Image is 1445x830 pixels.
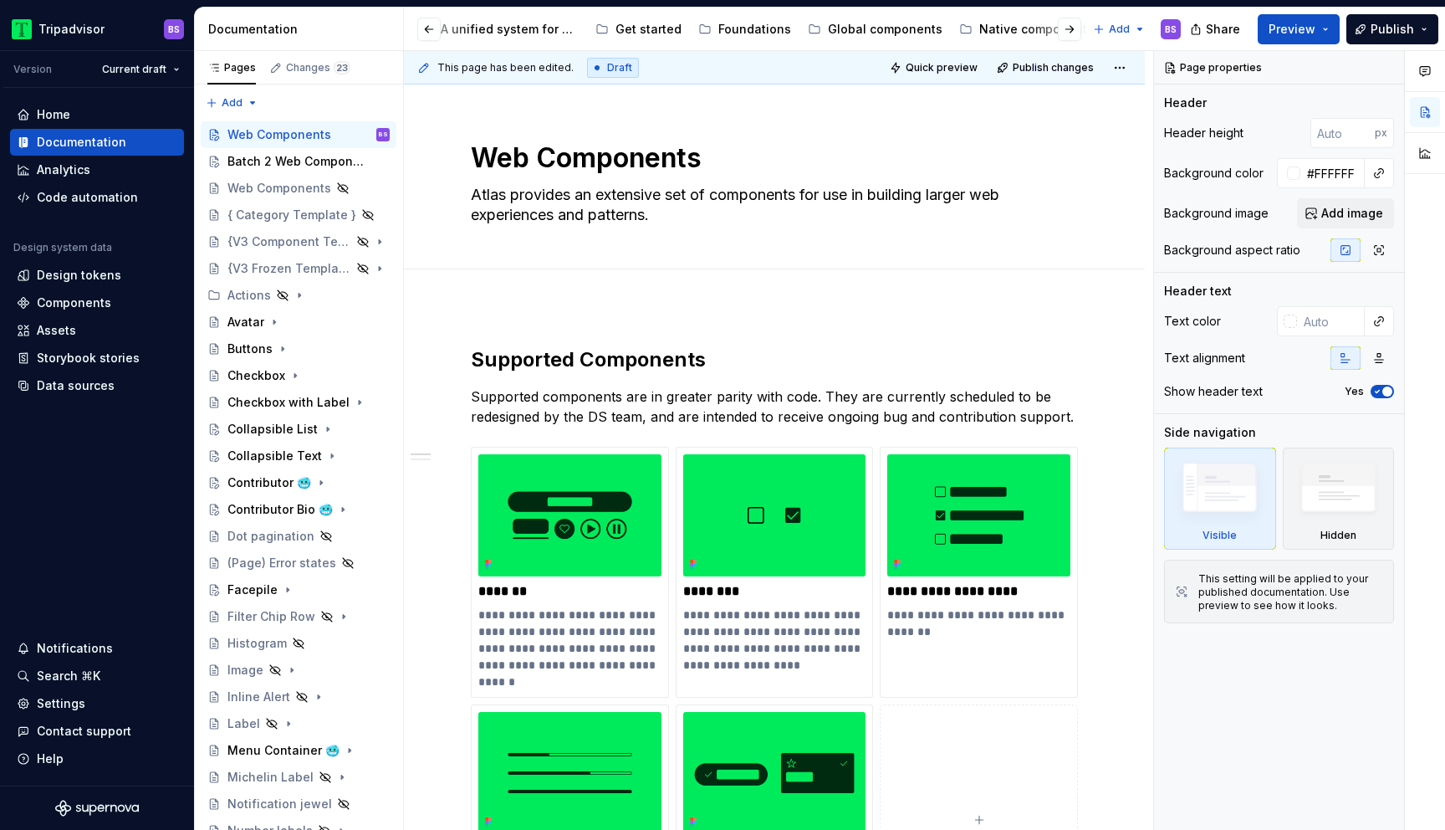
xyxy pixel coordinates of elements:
[1164,95,1207,111] div: Header
[55,800,139,817] a: Supernova Logo
[102,63,166,76] span: Current draft
[37,161,90,178] div: Analytics
[201,202,396,228] a: { Category Template }
[13,63,52,76] div: Version
[1164,448,1276,550] div: Visible
[589,16,688,43] a: Get started
[201,737,396,764] a: Menu Container 🥶
[1310,118,1375,148] input: Auto
[227,689,290,705] div: Inline Alert
[1013,61,1094,74] span: Publish changes
[37,695,85,712] div: Settings
[201,362,396,389] a: Checkbox
[227,260,351,277] div: {V3 Frozen Template}
[201,91,263,115] button: Add
[286,61,350,74] div: Changes
[10,262,184,289] a: Design tokens
[201,389,396,416] a: Checkbox with Label
[227,582,278,598] div: Facepile
[10,345,184,371] a: Storybook stories
[227,421,318,438] div: Collapsible List
[227,769,314,786] div: Michelin Label
[13,241,112,254] div: Design system data
[1269,21,1315,38] span: Preview
[437,61,574,74] span: This page has been edited.
[12,19,32,39] img: 0ed0e8b8-9446-497d-bad0-376821b19aa5.png
[1297,306,1365,336] input: Auto
[10,156,184,183] a: Analytics
[828,21,942,38] div: Global components
[1164,283,1232,300] div: Header text
[201,496,396,523] a: Contributor Bio 🥶
[379,126,388,143] div: BS
[1164,383,1263,400] div: Show header text
[1375,126,1387,140] p: px
[201,630,396,657] a: Histogram
[992,56,1101,79] button: Publish changes
[1297,198,1394,228] button: Add image
[222,96,243,110] span: Add
[201,657,396,684] a: Image
[887,454,1070,576] img: 2a8ac04b-68e6-48b9-ace1-8299becfcffd.png
[227,501,333,518] div: Contributor Bio 🥶
[227,635,287,652] div: Histogram
[227,742,340,759] div: Menu Container 🥶
[3,11,191,47] button: TripadvisorBS
[1164,424,1256,441] div: Side navigation
[1109,23,1130,36] span: Add
[201,764,396,791] a: Michelin Label
[168,23,180,36] div: BS
[1320,529,1356,542] div: Hidden
[1198,572,1383,612] div: This setting will be applied to your published documentation. Use preview to see how it looks.
[1300,158,1365,188] input: Auto
[692,16,798,43] a: Foundations
[1164,165,1264,182] div: Background color
[801,16,949,43] a: Global components
[201,443,396,469] a: Collapsible Text
[37,106,70,123] div: Home
[227,555,336,571] div: (Page) Error states
[37,295,111,311] div: Components
[227,448,322,464] div: Collapsible Text
[37,668,100,684] div: Search ⌘K
[227,287,271,304] div: Actions
[37,267,121,284] div: Design tokens
[201,282,396,309] div: Actions
[1164,242,1300,259] div: Background aspect ratio
[201,523,396,550] a: Dot pagination
[201,309,396,336] a: Avatar
[10,372,184,399] a: Data sources
[1165,23,1177,36] div: BS
[208,21,396,38] div: Documentation
[607,61,632,74] span: Draft
[201,121,396,148] a: Web ComponentsBS
[10,690,184,717] a: Settings
[334,61,350,74] span: 23
[979,21,1094,38] div: Native components
[201,469,396,496] a: Contributor 🥶
[227,207,356,223] div: { Category Template }
[1202,529,1237,542] div: Visible
[37,189,138,206] div: Code automation
[441,21,579,38] div: A unified system for every journey.
[201,710,396,737] a: Label
[414,16,585,43] a: A unified system for every journey.
[885,56,985,79] button: Quick preview
[227,662,263,679] div: Image
[37,640,113,657] div: Notifications
[201,255,396,282] a: {V3 Frozen Template}
[1164,313,1221,330] div: Text color
[207,61,256,74] div: Pages
[10,718,184,745] button: Contact support
[683,454,866,576] img: 8e34839f-0c45-4411-8e1c-ace3bce3b301.png
[201,175,396,202] a: Web Components
[10,745,184,772] button: Help
[10,289,184,316] a: Components
[227,153,365,170] div: Batch 2 Web Components
[615,21,682,38] div: Get started
[94,58,187,81] button: Current draft
[952,16,1100,43] a: Native components
[201,684,396,710] a: Inline Alert
[201,550,396,576] a: (Page) Error states
[37,350,140,366] div: Storybook stories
